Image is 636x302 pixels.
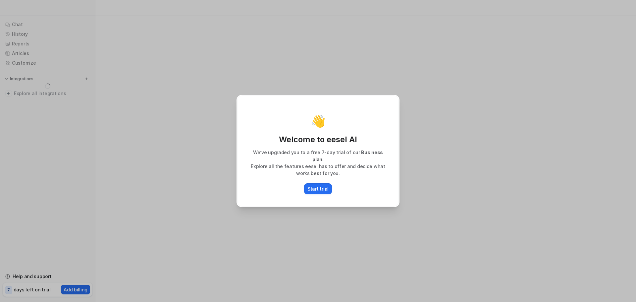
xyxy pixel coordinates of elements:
p: 👋 [311,114,326,128]
button: Start trial [304,183,332,194]
p: Welcome to eesel AI [244,134,392,145]
p: Start trial [307,185,329,192]
p: We’ve upgraded you to a free 7-day trial of our [244,149,392,163]
p: Explore all the features eesel has to offer and decide what works best for you. [244,163,392,177]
